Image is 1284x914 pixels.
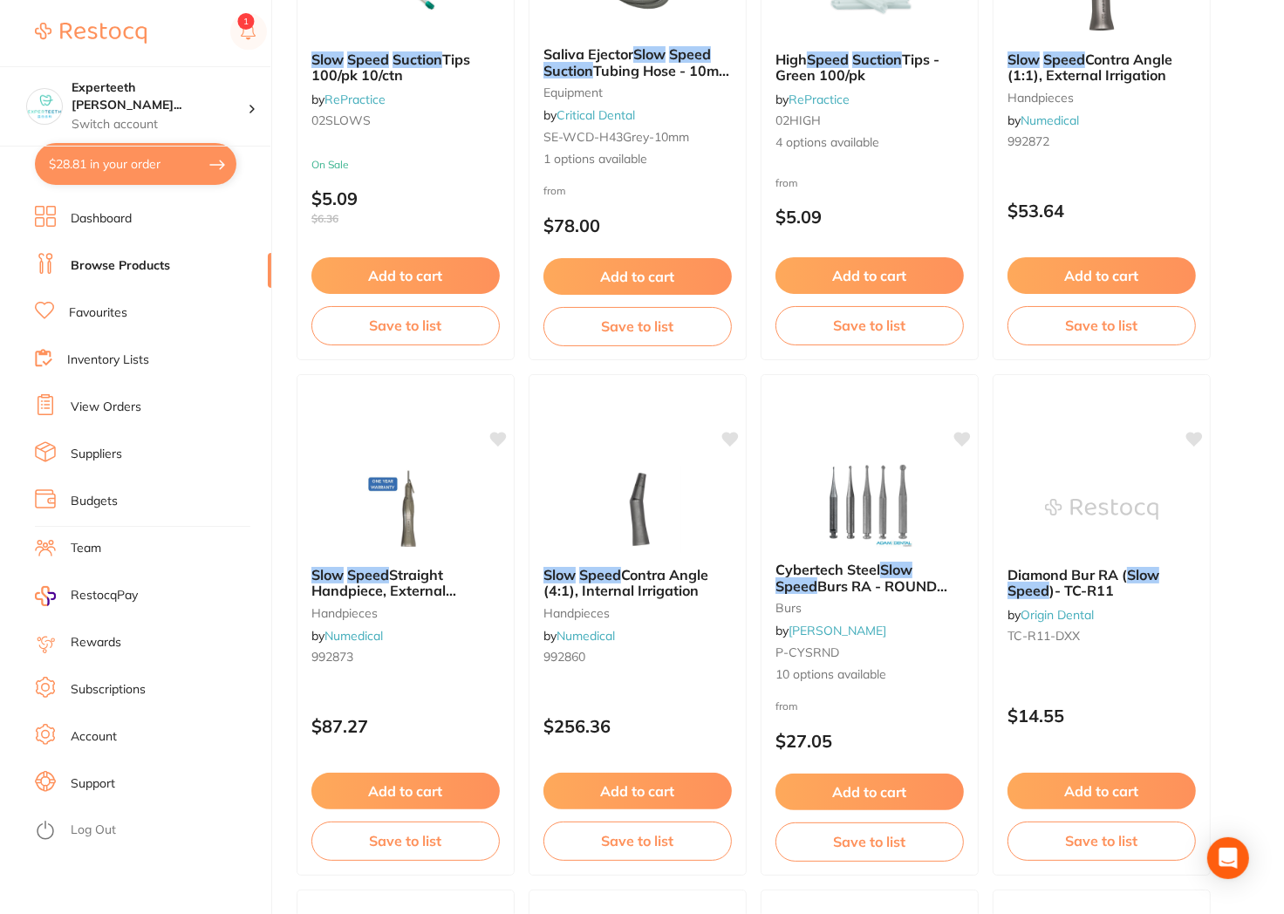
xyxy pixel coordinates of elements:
[1007,607,1094,623] span: by
[1007,51,1172,84] span: Contra Angle (1:1), External Irrigation
[775,561,880,578] span: Cybertech Steel
[775,562,964,594] b: Cybertech Steel Slow Speed Burs RA - ROUND 25/pk
[1007,773,1196,809] button: Add to cart
[775,577,817,595] em: Speed
[775,645,839,660] span: P-CYSRND
[311,606,500,620] small: handpieces
[311,213,500,225] span: $6.36
[311,92,386,107] span: by
[1007,257,1196,294] button: Add to cart
[775,51,807,68] span: High
[27,89,62,124] img: Experteeth Eastwood West
[311,822,500,860] button: Save to list
[1007,566,1127,583] span: Diamond Bur RA (
[324,92,386,107] a: RePractice
[775,731,964,751] p: $27.05
[775,134,964,152] span: 4 options available
[67,351,149,369] a: Inventory Lists
[789,623,886,638] a: [PERSON_NAME]
[543,606,732,620] small: handpieces
[311,773,500,809] button: Add to cart
[543,62,593,79] em: Suction
[1127,566,1159,583] em: Slow
[71,822,116,839] a: Log Out
[543,628,615,644] span: by
[71,540,101,557] a: Team
[775,51,939,84] span: Tips - Green 100/pk
[311,188,500,225] p: $5.09
[543,107,635,123] span: by
[1007,567,1196,599] b: Diamond Bur RA (Slow Speed)- TC-R11
[543,649,585,665] span: 992860
[311,159,500,171] small: On Sale
[543,184,566,197] span: from
[71,681,146,699] a: Subscriptions
[393,51,442,68] em: Suction
[1021,607,1094,623] a: Origin Dental
[35,586,56,606] img: RestocqPay
[543,716,732,736] p: $256.36
[775,822,964,861] button: Save to list
[1021,113,1079,128] a: Numedical
[775,257,964,294] button: Add to cart
[543,215,732,235] p: $78.00
[1045,466,1158,553] img: Diamond Bur RA (Slow Speed)- TC-R11
[349,466,462,553] img: Slow Speed Straight Handpiece, External Irrigation
[71,446,122,463] a: Suppliers
[543,45,633,63] span: Saliva Ejector
[311,257,500,294] button: Add to cart
[543,85,732,99] small: equipment
[543,307,732,345] button: Save to list
[324,628,383,644] a: Numedical
[669,45,711,63] em: Speed
[775,51,964,84] b: High Speed Suction Tips - Green 100/pk
[543,129,689,145] span: SE-WCD-H43Grey-10mm
[311,306,500,344] button: Save to list
[789,92,850,107] a: RePractice
[1007,306,1196,344] button: Save to list
[1007,822,1196,860] button: Save to list
[775,577,947,610] span: Burs RA - ROUND 25/pk
[72,79,248,113] h4: Experteeth Eastwood West
[71,210,132,228] a: Dashboard
[71,728,117,746] a: Account
[880,561,912,578] em: Slow
[71,775,115,793] a: Support
[633,45,666,63] em: Slow
[311,113,371,128] span: 02SLOWS
[543,773,732,809] button: Add to cart
[347,566,389,583] em: Speed
[1043,51,1085,68] em: Speed
[775,207,964,227] p: $5.09
[35,586,138,606] a: RestocqPay
[71,587,138,604] span: RestocqPay
[775,666,964,684] span: 10 options available
[311,567,500,599] b: Slow Speed Straight Handpiece, External Irrigation
[72,116,248,133] p: Switch account
[543,46,732,78] b: Saliva Ejector Slow Speed Suction Tubing Hose - 10mm (Length-5 Foot)
[1049,582,1114,599] span: )- TC-R11
[35,23,147,44] img: Restocq Logo
[71,493,118,510] a: Budgets
[775,92,850,107] span: by
[1007,113,1079,128] span: by
[557,107,635,123] a: Critical Dental
[775,306,964,344] button: Save to list
[35,817,266,845] button: Log Out
[71,634,121,651] a: Rewards
[71,257,170,275] a: Browse Products
[807,51,849,68] em: Speed
[1007,201,1196,221] p: $53.64
[311,628,383,644] span: by
[1007,582,1049,599] em: Speed
[543,258,732,295] button: Add to cart
[557,628,615,644] a: Numedical
[1007,133,1049,149] span: 992872
[543,62,731,95] span: Tubing Hose - 10mm (Length-5 Foot)
[35,143,236,185] button: $28.81 in your order
[775,113,821,128] span: 02HIGH
[543,566,576,583] em: Slow
[311,566,344,583] em: Slow
[311,716,500,736] p: $87.27
[813,460,926,548] img: Cybertech Steel Slow Speed Burs RA - ROUND 25/pk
